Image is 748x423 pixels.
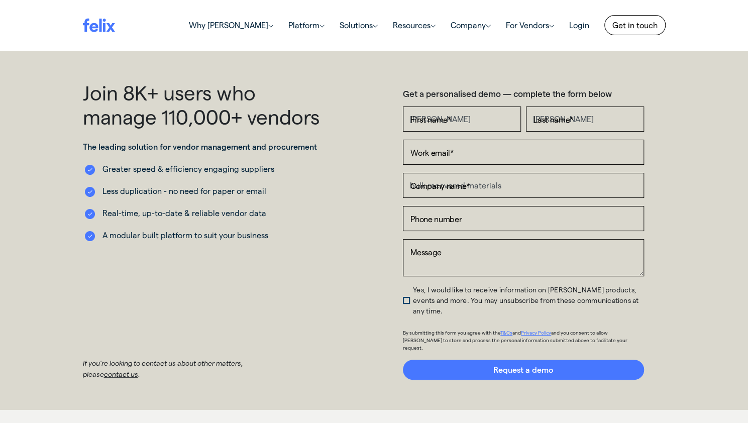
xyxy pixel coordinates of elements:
li: Greater speed & efficiency engaging suppliers [83,163,324,175]
a: Company [443,15,498,35]
li: Real-time, up-to-date & reliable vendor data [83,207,324,219]
a: Resources [385,15,443,35]
a: For Vendors [498,15,562,35]
span: and [512,330,521,336]
strong: The leading solution for vendor management and procurement [83,142,317,151]
a: Get in touch [604,15,666,35]
span: and you consent to allow [PERSON_NAME] to store and process the personal information submitted ab... [403,330,627,351]
a: T&Cs [500,330,512,336]
a: Why [PERSON_NAME] [181,15,281,35]
img: felix logo [83,18,115,32]
li: Less duplication - no need for paper or email [83,185,324,197]
li: A modular built platform to suit your business [83,229,324,241]
a: Login [562,15,597,35]
span: By submitting this form you agree with the [403,330,500,336]
a: Privacy Policy [521,330,551,336]
a: contact us [104,370,138,378]
span: Yes, I would like to receive information on [PERSON_NAME] products, events and more. You may unsu... [413,285,638,315]
strong: Get a personalised demo — complete the form below [403,88,612,98]
a: Platform [281,15,332,35]
a: Solutions [332,15,385,35]
p: If you're looking to contact us about other matters, please . [83,358,284,380]
h1: Join 8K+ users who manage 110,000+ vendors [83,80,324,129]
input: Request a demo [403,360,644,380]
